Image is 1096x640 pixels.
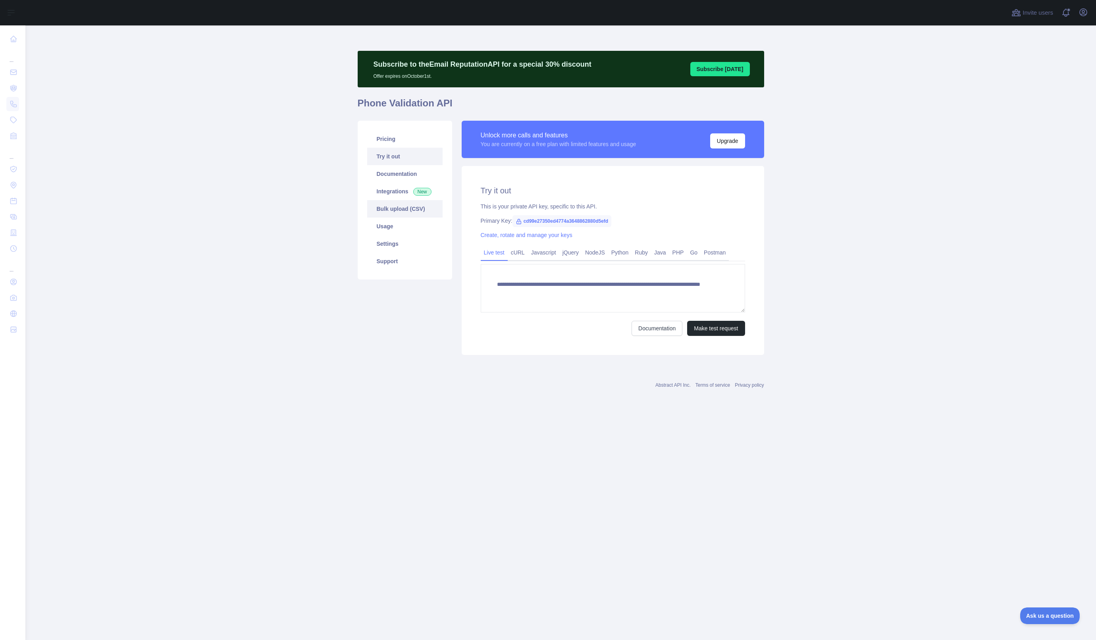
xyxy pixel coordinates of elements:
span: cd99e27350ed4774a3648862880d5efd [512,215,612,227]
a: NodeJS [582,246,608,259]
p: Subscribe to the Email Reputation API for a special 30 % discount [374,59,591,70]
div: This is your private API key, specific to this API. [481,202,745,210]
p: Offer expires on October 1st. [374,70,591,79]
h2: Try it out [481,185,745,196]
a: Go [687,246,701,259]
div: ... [6,48,19,64]
a: Java [651,246,669,259]
h1: Phone Validation API [358,97,764,116]
a: Abstract API Inc. [655,382,691,388]
a: Create, rotate and manage your keys [481,232,572,238]
div: ... [6,145,19,160]
button: Upgrade [710,133,745,148]
a: Usage [367,218,443,235]
a: jQuery [559,246,582,259]
a: Privacy policy [735,382,764,388]
a: PHP [669,246,687,259]
a: Python [608,246,632,259]
button: Make test request [687,321,745,336]
a: Integrations New [367,183,443,200]
a: Live test [481,246,508,259]
div: Unlock more calls and features [481,131,636,140]
div: ... [6,257,19,273]
a: Terms of service [695,382,730,388]
a: Javascript [528,246,559,259]
span: New [413,188,431,196]
button: Invite users [1010,6,1055,19]
a: Documentation [632,321,682,336]
div: You are currently on a free plan with limited features and usage [481,140,636,148]
span: Invite users [1023,8,1053,17]
a: Support [367,253,443,270]
a: Pricing [367,130,443,148]
a: Postman [701,246,729,259]
a: cURL [508,246,528,259]
a: Ruby [632,246,651,259]
a: Bulk upload (CSV) [367,200,443,218]
iframe: Toggle Customer Support [1020,607,1080,624]
button: Subscribe [DATE] [690,62,750,76]
a: Try it out [367,148,443,165]
div: Primary Key: [481,217,745,225]
a: Documentation [367,165,443,183]
a: Settings [367,235,443,253]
